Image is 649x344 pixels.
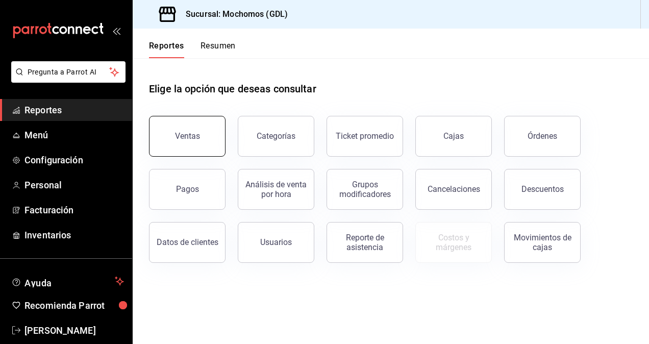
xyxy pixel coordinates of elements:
div: Categorías [257,131,295,141]
div: Usuarios [260,237,292,247]
button: Reporte de asistencia [327,222,403,263]
span: Configuración [24,153,124,167]
span: Personal [24,178,124,192]
button: Pregunta a Parrot AI [11,61,126,83]
button: Análisis de venta por hora [238,169,314,210]
div: Ventas [175,131,200,141]
button: Descuentos [504,169,581,210]
span: [PERSON_NAME] [24,324,124,337]
div: navigation tabs [149,41,236,58]
button: Pagos [149,169,226,210]
button: Cancelaciones [415,169,492,210]
div: Grupos modificadores [333,180,396,199]
button: open_drawer_menu [112,27,120,35]
span: Ayuda [24,275,111,287]
button: Ventas [149,116,226,157]
button: Ticket promedio [327,116,403,157]
button: Órdenes [504,116,581,157]
div: Datos de clientes [157,237,218,247]
div: Movimientos de cajas [511,233,574,252]
span: Reportes [24,103,124,117]
div: Ticket promedio [336,131,394,141]
div: Costos y márgenes [422,233,485,252]
span: Menú [24,128,124,142]
div: Reporte de asistencia [333,233,396,252]
button: Resumen [201,41,236,58]
div: Descuentos [521,184,564,194]
button: Contrata inventarios para ver este reporte [415,222,492,263]
button: Datos de clientes [149,222,226,263]
div: Cajas [443,131,464,141]
div: Pagos [176,184,199,194]
button: Grupos modificadores [327,169,403,210]
button: Categorías [238,116,314,157]
div: Órdenes [528,131,557,141]
span: Recomienda Parrot [24,299,124,312]
span: Inventarios [24,228,124,242]
h3: Sucursal: Mochomos (GDL) [178,8,288,20]
button: Reportes [149,41,184,58]
div: Cancelaciones [428,184,480,194]
div: Análisis de venta por hora [244,180,308,199]
button: Cajas [415,116,492,157]
span: Facturación [24,203,124,217]
h1: Elige la opción que deseas consultar [149,81,316,96]
a: Pregunta a Parrot AI [7,74,126,85]
button: Usuarios [238,222,314,263]
button: Movimientos de cajas [504,222,581,263]
span: Pregunta a Parrot AI [28,67,110,78]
